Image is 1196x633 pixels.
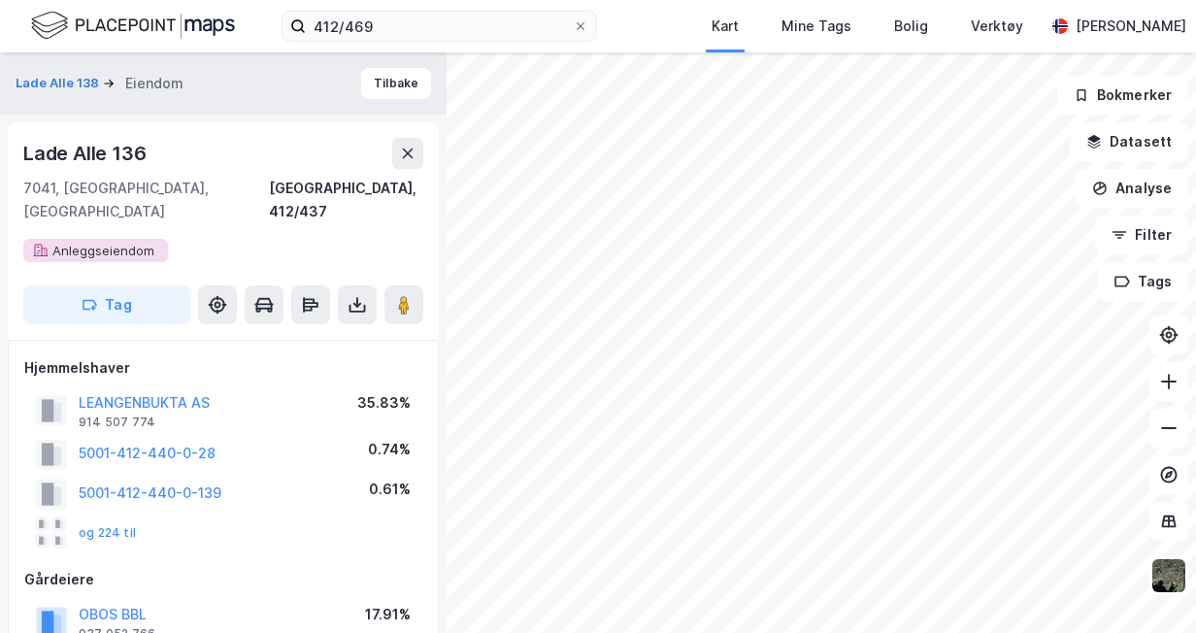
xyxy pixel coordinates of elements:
div: 0.74% [368,438,411,461]
div: Verktøy [971,15,1023,38]
div: Gårdeiere [24,568,422,591]
div: Mine Tags [781,15,851,38]
button: Bokmerker [1057,76,1188,115]
iframe: Chat Widget [1099,540,1196,633]
div: 7041, [GEOGRAPHIC_DATA], [GEOGRAPHIC_DATA] [23,177,269,223]
div: 35.83% [357,391,411,415]
div: 0.61% [369,478,411,501]
button: Tag [23,285,190,324]
img: logo.f888ab2527a4732fd821a326f86c7f29.svg [31,9,235,43]
div: [GEOGRAPHIC_DATA], 412/437 [269,177,423,223]
button: Filter [1095,216,1188,254]
button: Lade Alle 138 [16,74,103,93]
div: Bolig [894,15,928,38]
button: Tags [1098,262,1188,301]
button: Datasett [1070,122,1188,161]
div: Lade Alle 136 [23,138,149,169]
div: 914 507 774 [79,415,155,430]
div: 17.91% [365,603,411,626]
button: Analyse [1076,169,1188,208]
div: Eiendom [125,72,183,95]
div: Kart [712,15,739,38]
div: Hjemmelshaver [24,356,422,380]
div: [PERSON_NAME] [1076,15,1186,38]
div: Kontrollprogram for chat [1099,540,1196,633]
input: Søk på adresse, matrikkel, gårdeiere, leietakere eller personer [306,12,573,41]
button: Tilbake [361,68,431,99]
